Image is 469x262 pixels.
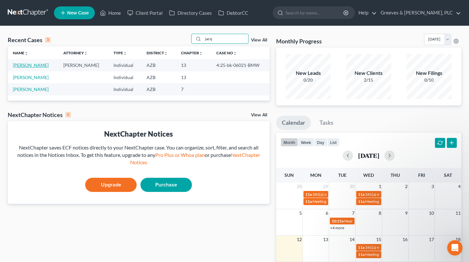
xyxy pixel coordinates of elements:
a: Typeunfold_more [113,50,127,55]
td: 13 [176,71,211,83]
a: View All [251,38,267,42]
a: Nameunfold_more [13,50,28,55]
td: AZB [141,71,176,83]
span: 2 [404,183,408,190]
i: unfold_more [123,51,127,55]
span: 11a [358,245,365,250]
span: 11a [358,199,365,204]
span: Mon [310,172,321,178]
span: 9 [404,209,408,217]
a: Chapterunfold_more [181,50,203,55]
a: NextChapter Notices [130,152,260,165]
a: Home [97,7,124,19]
span: 7 [351,209,355,217]
span: 10 [428,209,435,217]
a: Case Nounfold_more [216,50,237,55]
span: Fri [418,172,425,178]
a: DebtorCC [215,7,251,19]
span: Tue [338,172,347,178]
span: New Case [67,11,89,15]
span: 29 [322,183,329,190]
button: day [314,138,327,147]
span: 11a [358,252,365,257]
span: 18 [455,236,461,243]
a: +4 more [330,225,344,230]
span: 11a [305,199,312,204]
div: New Filings [407,69,452,77]
span: 4 [457,183,461,190]
td: 4:25-bk-06021-BMW [211,59,270,71]
span: 28 [296,183,302,190]
td: 7 [176,83,211,95]
td: 13 [176,59,211,71]
span: Sun [284,172,294,178]
div: Recent Cases [8,36,51,44]
td: AZB [141,83,176,95]
button: month [281,138,298,147]
td: Individual [108,59,141,71]
span: 30 [349,183,355,190]
a: Pro Plus or Whoa plan [155,152,205,158]
div: 2/15 [346,77,391,83]
span: 11 [455,209,461,217]
span: 15 [375,236,382,243]
span: Thu [391,172,400,178]
td: AZB [141,59,176,71]
span: 341(a) meeting for [PERSON_NAME] [365,192,427,197]
i: unfold_more [164,51,168,55]
div: NextChapter Notices [13,129,265,139]
span: 16 [402,236,408,243]
span: Hearing for [PERSON_NAME] [344,219,394,223]
a: Directory Cases [166,7,215,19]
span: Sat [444,172,452,178]
span: 12 [296,236,302,243]
div: 0 [65,112,71,118]
a: [PERSON_NAME] [13,75,49,80]
i: unfold_more [84,51,88,55]
input: Search by name... [285,7,344,19]
div: 0/10 [407,77,452,83]
span: 5 [299,209,302,217]
span: Meeting of Creditors for [PERSON_NAME] [312,199,384,204]
i: unfold_more [199,51,203,55]
div: NextChapter Notices [8,111,71,119]
span: 6 [325,209,329,217]
div: NextChapter saves ECF notices directly to your NextChapter case. You can organize, sort, filter, ... [13,144,265,166]
h3: Monthly Progress [276,37,322,45]
h2: [DATE] [358,152,379,159]
span: 11a [305,192,312,197]
a: [PERSON_NAME] [13,86,49,92]
i: unfold_more [24,51,28,55]
span: 8 [378,209,382,217]
span: 1 [378,183,382,190]
span: 10:15a [332,219,344,223]
td: [PERSON_NAME] [58,59,109,71]
a: Purchase [140,178,192,192]
span: Meeting of Creditors for [PERSON_NAME] [365,199,437,204]
span: 3 [431,183,435,190]
td: Individual [108,83,141,95]
a: Client Portal [124,7,166,19]
span: 17 [428,236,435,243]
a: Greeves & [PERSON_NAME], PLC [377,7,461,19]
i: unfold_more [233,51,237,55]
td: Individual [108,71,141,83]
iframe: Intercom live chat [447,240,463,256]
a: Attorneyunfold_more [63,50,88,55]
div: New Clients [346,69,391,77]
div: New Leads [286,69,331,77]
span: 341(a) meeting for [PERSON_NAME] [312,192,374,197]
a: Tasks [314,116,339,130]
div: 3 [45,37,51,43]
span: 14 [349,236,355,243]
span: 11a [358,192,365,197]
a: Calendar [276,116,311,130]
a: [PERSON_NAME] [13,62,49,68]
input: Search by name... [203,34,248,43]
span: 13 [322,236,329,243]
a: View All [251,113,267,117]
a: Districtunfold_more [147,50,168,55]
button: list [327,138,339,147]
div: 0/20 [286,77,331,83]
span: Wed [363,172,374,178]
